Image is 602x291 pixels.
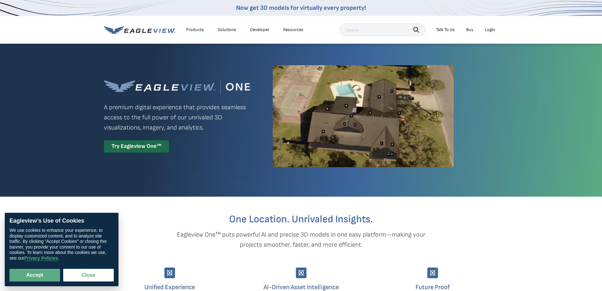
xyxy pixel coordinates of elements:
p: A premium digital experience that provides seamless access to the full power of our unrivaled 3D ... [104,102,250,133]
input: Search [339,23,425,36]
img: Group-9744.svg [427,268,438,278]
button: Close [63,269,114,282]
div: Eagleview’s Use of Cookies [9,218,114,225]
div: Solutions [218,27,236,33]
div: Try Eagleview One™ [104,140,169,153]
img: Group-9744.svg [296,268,307,278]
div: Talk To Us [436,27,455,33]
div: Login [485,27,495,33]
img: Group-9744.svg [164,268,175,278]
a: Now get 3D models for virtually every property! [236,4,366,12]
div: We use cookies to enhance your experience, to display customized content, and to analyze site tra... [9,228,114,261]
div: Resources [283,27,303,33]
a: Buy [466,27,473,33]
div: Products [186,27,204,33]
img: Eagleview One™ [104,80,250,95]
a: Developer [250,27,269,33]
p: Eagleview One™ puts powerful AI and precise 3D models in one easy platform—making your projects s... [166,230,436,250]
a: Privacy Policies [24,256,58,261]
button: Accept [9,269,60,282]
h2: One Location. Unrivaled Insights. [109,214,494,225]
